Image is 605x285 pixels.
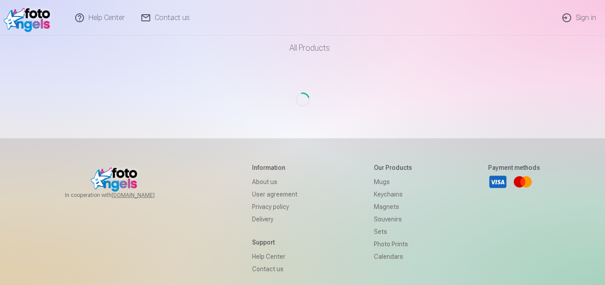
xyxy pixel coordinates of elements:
[252,163,297,172] h5: Information
[65,192,176,199] span: In cooperation with
[374,238,412,250] a: Photo prints
[374,188,412,201] a: Keychains
[4,4,55,32] img: /v1
[488,163,540,172] h5: Payment methods
[252,263,297,275] a: Contact us
[252,201,297,213] a: Privacy policy
[374,176,412,188] a: Mugs
[252,238,297,247] h5: Support
[252,213,297,225] a: Delivery
[488,172,508,192] a: Visa
[374,201,412,213] a: Magnets
[374,163,412,172] h5: Our products
[112,192,176,199] a: [DOMAIN_NAME]
[252,250,297,263] a: Help Center
[374,250,412,263] a: Calendars
[264,36,341,60] a: All products
[252,176,297,188] a: About us
[252,188,297,201] a: User agreement
[374,213,412,225] a: Souvenirs
[374,225,412,238] a: Sets
[513,172,533,192] a: Mastercard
